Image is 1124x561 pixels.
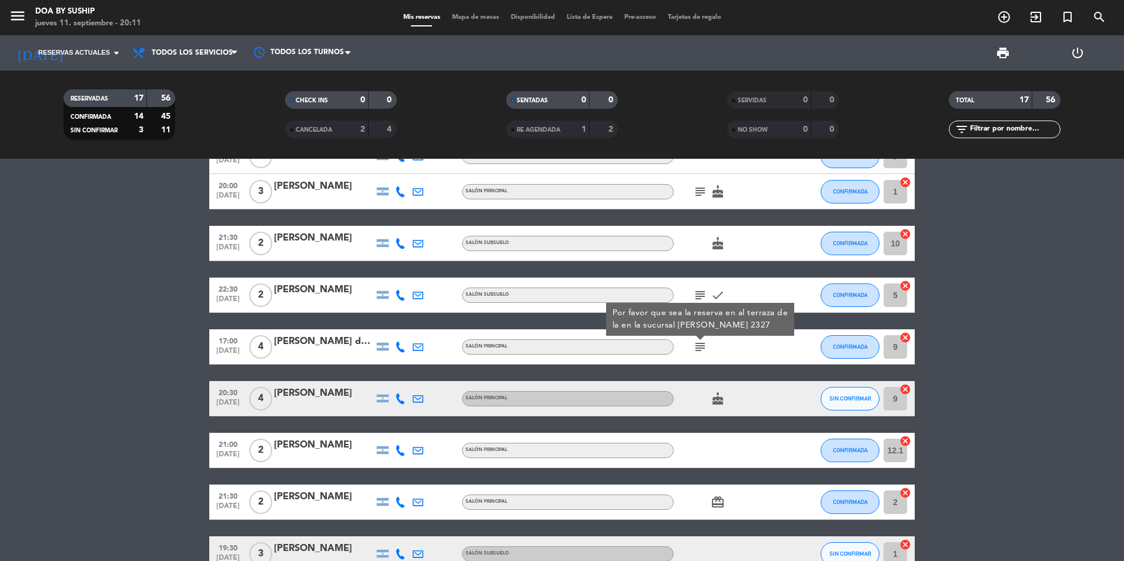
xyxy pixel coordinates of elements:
span: [DATE] [213,502,243,516]
strong: 1 [581,125,586,133]
span: RESERVADAS [71,96,108,102]
span: 2 [249,232,272,255]
span: RE AGENDADA [517,127,560,133]
div: LOG OUT [1041,35,1116,71]
span: Salón Subsuelo [466,241,509,245]
div: Por favor que sea la reserva en al terraza de la en la sucursal [PERSON_NAME] 2327 [613,307,788,332]
i: subject [693,185,707,199]
span: Mis reservas [397,14,446,21]
i: cake [711,185,725,199]
button: menu [9,7,26,29]
span: 3 [249,180,272,203]
strong: 0 [803,125,808,133]
span: SIN CONFIRMAR [71,128,118,133]
i: subject [693,340,707,354]
span: Mapa de mesas [446,14,505,21]
i: exit_to_app [1029,10,1043,24]
span: CHECK INS [296,98,328,103]
span: print [996,46,1010,60]
span: Tarjetas de regalo [662,14,727,21]
div: [PERSON_NAME] [274,438,374,453]
strong: 17 [134,94,143,102]
span: Disponibilidad [505,14,561,21]
button: CONFIRMADA [821,490,879,514]
span: CONFIRMADA [71,114,111,120]
span: Salón Principal [466,344,507,349]
i: arrow_drop_down [109,46,123,60]
span: SIN CONFIRMAR [829,550,871,557]
span: [DATE] [213,399,243,412]
span: SERVIDAS [738,98,767,103]
div: [PERSON_NAME] [274,386,374,401]
i: cancel [899,332,911,343]
i: turned_in_not [1061,10,1075,24]
strong: 2 [608,125,615,133]
div: [PERSON_NAME] [274,179,374,194]
i: add_circle_outline [997,10,1011,24]
span: SIN CONFIRMAR [829,395,871,402]
i: cancel [899,228,911,240]
span: Salón Principal [466,189,507,193]
i: cancel [899,280,911,292]
span: CONFIRMADA [833,343,868,350]
span: 20:30 [213,385,243,399]
span: 22:30 [213,282,243,295]
div: [PERSON_NAME] [274,231,374,246]
span: 20:00 [213,178,243,192]
strong: 4 [387,125,394,133]
span: 17:00 [213,333,243,347]
span: [DATE] [213,243,243,257]
span: Salón Principal [466,448,507,452]
span: Pre-acceso [618,14,662,21]
i: power_settings_new [1071,46,1085,60]
button: CONFIRMADA [821,439,879,462]
button: CONFIRMADA [821,232,879,255]
div: [PERSON_NAME] [274,541,374,556]
span: [DATE] [213,192,243,205]
span: [DATE] [213,347,243,360]
i: card_giftcard [711,495,725,509]
strong: 11 [161,126,173,134]
span: 4 [249,387,272,410]
span: NO SHOW [738,127,768,133]
span: 2 [249,439,272,462]
i: check [711,288,725,302]
span: [DATE] [213,450,243,464]
i: cake [711,392,725,406]
i: filter_list [955,122,969,136]
i: [DATE] [9,40,71,66]
button: CONFIRMADA [821,283,879,307]
i: menu [9,7,26,25]
span: Reservas actuales [38,48,110,58]
div: [PERSON_NAME] de [GEOGRAPHIC_DATA][PERSON_NAME] [274,334,374,349]
strong: 3 [139,126,143,134]
button: CONFIRMADA [821,180,879,203]
div: jueves 11. septiembre - 20:11 [35,18,141,29]
span: SENTADAS [517,98,548,103]
input: Filtrar por nombre... [969,123,1060,136]
span: 4 [249,335,272,359]
strong: 17 [1019,96,1029,104]
i: subject [693,288,707,302]
strong: 0 [803,96,808,104]
span: Salón Subsuelo [466,551,509,556]
span: [DATE] [213,295,243,309]
span: 19:30 [213,540,243,554]
span: Salón Principal [466,396,507,400]
strong: 2 [360,125,365,133]
i: cancel [899,539,911,550]
strong: 56 [1046,96,1058,104]
strong: 0 [829,125,837,133]
span: 21:30 [213,489,243,502]
span: CANCELADA [296,127,332,133]
i: cake [711,236,725,251]
span: Salón Subsuelo [466,292,509,297]
span: 21:00 [213,437,243,450]
div: [PERSON_NAME] [274,489,374,505]
i: cancel [899,176,911,188]
i: cancel [899,487,911,499]
div: DOA by SUSHIP [35,6,141,18]
strong: 45 [161,112,173,121]
i: cancel [899,383,911,395]
strong: 0 [387,96,394,104]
